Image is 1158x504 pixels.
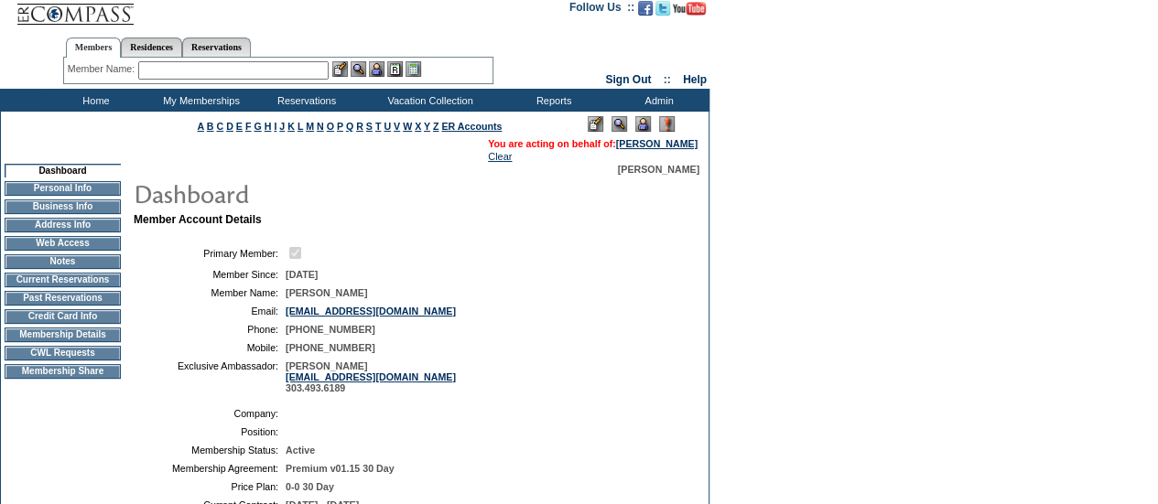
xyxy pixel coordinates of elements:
a: [EMAIL_ADDRESS][DOMAIN_NAME] [286,371,456,382]
td: Reports [499,89,604,112]
img: Log Concern/Member Elevation [659,116,675,132]
a: ER Accounts [441,121,502,132]
a: Help [683,73,707,86]
a: E [236,121,243,132]
a: V [394,121,400,132]
img: b_calculator.gif [406,61,421,77]
a: S [366,121,373,132]
img: pgTtlDashboard.gif [133,175,499,211]
a: J [279,121,285,132]
td: Phone: [141,324,278,335]
td: Business Info [5,199,121,214]
span: Premium v01.15 30 Day [286,463,394,474]
span: [PHONE_NUMBER] [286,342,375,353]
a: Reservations [182,38,251,57]
span: [PERSON_NAME] 303.493.6189 [286,360,456,393]
td: Membership Status: [141,445,278,456]
td: Past Reservations [5,291,121,306]
td: Mobile: [141,342,278,353]
a: L [298,121,303,132]
a: F [245,121,252,132]
td: Membership Agreement: [141,463,278,474]
a: A [198,121,204,132]
td: Reservations [252,89,357,112]
td: Admin [604,89,709,112]
a: I [274,121,276,132]
a: X [415,121,421,132]
a: Follow us on Twitter [655,6,670,17]
span: Active [286,445,315,456]
a: H [265,121,272,132]
td: Company: [141,408,278,419]
td: Address Info [5,218,121,232]
td: Dashboard [5,164,121,177]
td: Current Reservations [5,273,121,287]
a: R [356,121,363,132]
a: B [207,121,214,132]
a: P [337,121,343,132]
a: Become our fan on Facebook [638,6,653,17]
span: You are acting on behalf of: [488,138,698,149]
td: Notes [5,254,121,269]
img: Impersonate [635,116,651,132]
td: Membership Details [5,327,121,342]
a: D [226,121,233,132]
img: b_edit.gif [332,61,348,77]
a: C [216,121,223,132]
td: Member Since: [141,269,278,280]
span: [PERSON_NAME] [286,287,367,298]
a: G [254,121,261,132]
a: Z [433,121,439,132]
a: Members [66,38,122,58]
a: Q [346,121,353,132]
span: [DATE] [286,269,318,280]
a: M [306,121,314,132]
a: [EMAIL_ADDRESS][DOMAIN_NAME] [286,306,456,316]
b: Member Account Details [134,213,262,226]
td: CWL Requests [5,346,121,360]
td: Primary Member: [141,244,278,262]
img: Edit Mode [588,116,603,132]
a: Residences [121,38,182,57]
td: Web Access [5,236,121,251]
a: Clear [488,151,512,162]
span: [PHONE_NUMBER] [286,324,375,335]
a: [PERSON_NAME] [616,138,698,149]
img: Subscribe to our YouTube Channel [673,2,706,16]
td: My Memberships [146,89,252,112]
td: Credit Card Info [5,309,121,324]
a: N [317,121,324,132]
a: W [403,121,412,132]
span: 0-0 30 Day [286,481,334,492]
a: Y [424,121,430,132]
span: :: [664,73,671,86]
td: Membership Share [5,364,121,379]
a: Sign Out [605,73,651,86]
td: Vacation Collection [357,89,499,112]
img: Reservations [387,61,403,77]
a: U [384,121,391,132]
img: View Mode [611,116,627,132]
td: Price Plan: [141,481,278,492]
td: Exclusive Ambassador: [141,360,278,393]
a: Subscribe to our YouTube Channel [673,6,706,17]
img: View [351,61,366,77]
a: K [287,121,295,132]
span: [PERSON_NAME] [618,164,699,175]
td: Email: [141,306,278,316]
td: Personal Info [5,181,121,196]
a: T [375,121,382,132]
td: Member Name: [141,287,278,298]
div: Member Name: [68,61,138,77]
img: Become our fan on Facebook [638,1,653,16]
td: Position: [141,426,278,437]
img: Impersonate [369,61,384,77]
td: Home [41,89,146,112]
img: Follow us on Twitter [655,1,670,16]
a: O [327,121,334,132]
